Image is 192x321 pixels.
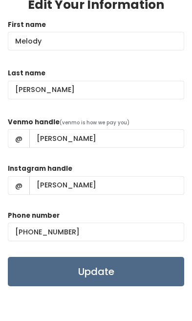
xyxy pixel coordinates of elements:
[60,119,129,126] span: (venmo is how we pay you)
[29,176,184,195] input: handle
[29,129,184,148] input: handle
[8,211,60,221] label: Phone number
[8,117,60,127] label: Venmo handle
[8,69,45,78] label: Last name
[8,223,184,241] input: (___) ___-____
[8,129,30,148] span: @
[8,164,72,174] label: Instagram handle
[8,176,30,195] span: @
[8,20,46,30] label: First name
[8,257,184,286] input: Update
